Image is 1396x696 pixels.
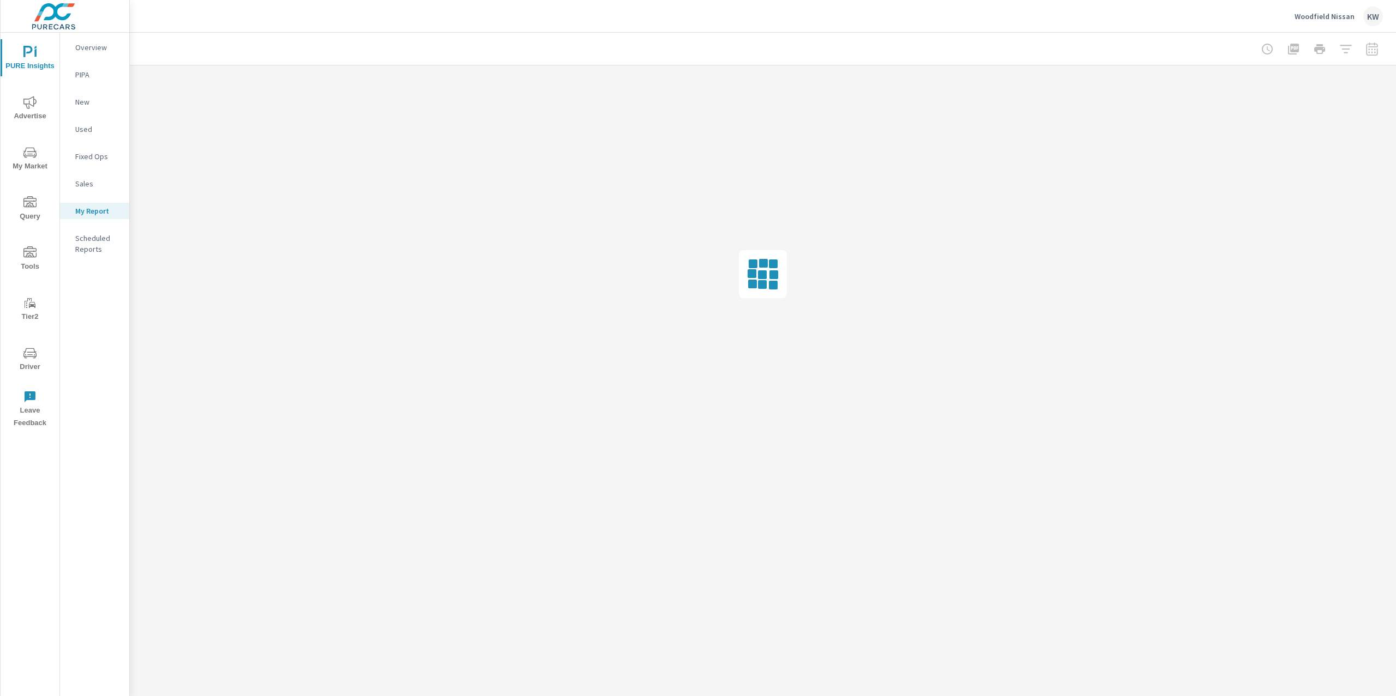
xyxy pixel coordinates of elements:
[4,347,56,373] span: Driver
[60,39,129,56] div: Overview
[60,148,129,165] div: Fixed Ops
[60,66,129,83] div: PIPA
[60,230,129,257] div: Scheduled Reports
[75,124,121,135] p: Used
[4,246,56,273] span: Tools
[75,233,121,255] p: Scheduled Reports
[75,96,121,107] p: New
[75,205,121,216] p: My Report
[60,94,129,110] div: New
[75,151,121,162] p: Fixed Ops
[75,69,121,80] p: PIPA
[4,196,56,223] span: Query
[75,42,121,53] p: Overview
[4,146,56,173] span: My Market
[60,121,129,137] div: Used
[1,33,59,434] div: nav menu
[1363,7,1383,26] div: KW
[4,296,56,323] span: Tier2
[4,390,56,429] span: Leave Feedback
[60,175,129,192] div: Sales
[4,46,56,72] span: PURE Insights
[75,178,121,189] p: Sales
[60,203,129,219] div: My Report
[1295,11,1355,21] p: Woodfield Nissan
[4,96,56,123] span: Advertise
